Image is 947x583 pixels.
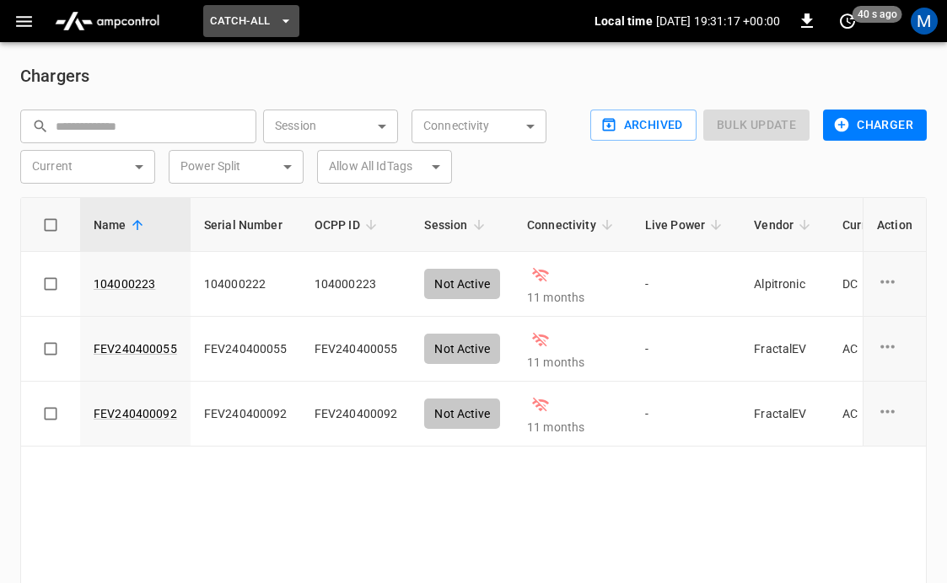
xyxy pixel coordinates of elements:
[48,5,166,37] img: ampcontrol.io logo
[315,215,382,235] span: OCPP ID
[645,215,728,235] span: Live Power
[656,13,780,29] p: [DATE] 19:31:17 +00:00
[842,215,906,235] span: Current
[94,340,177,357] a: FEV240400055
[301,317,412,382] td: FEV240400055
[94,215,148,235] span: Name
[632,252,741,317] td: -
[829,317,919,382] td: AC
[301,382,412,447] td: FEV240400092
[829,382,919,447] td: AC
[424,398,500,429] div: Not Active
[863,198,926,252] th: Action
[823,110,927,141] button: Charger
[877,401,912,426] div: charge point options
[20,62,927,89] h6: Chargers
[877,271,912,297] div: charge point options
[590,110,697,141] button: Archived
[191,317,301,382] td: FEV240400055
[834,8,861,35] button: set refresh interval
[424,334,500,364] div: Not Active
[301,252,412,317] td: 104000223
[527,419,618,436] p: 11 months
[632,382,741,447] td: -
[911,8,938,35] div: profile-icon
[527,354,618,371] p: 11 months
[632,317,741,382] td: -
[527,215,618,235] span: Connectivity
[191,252,301,317] td: 104000222
[754,215,815,235] span: Vendor
[740,317,829,382] td: FractalEV
[210,12,270,31] span: Catch-all
[527,289,618,306] p: 11 months
[203,5,299,38] button: Catch-all
[191,198,301,252] th: Serial Number
[877,336,912,361] div: charge point options
[829,252,919,317] td: DC
[853,6,902,23] span: 40 s ago
[595,13,653,29] p: Local time
[424,269,500,299] div: Not Active
[740,252,829,317] td: Alpitronic
[740,382,829,447] td: FractalEV
[424,215,489,235] span: Session
[191,382,301,447] td: FEV240400092
[94,405,177,422] a: FEV240400092
[94,275,155,292] a: 104000223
